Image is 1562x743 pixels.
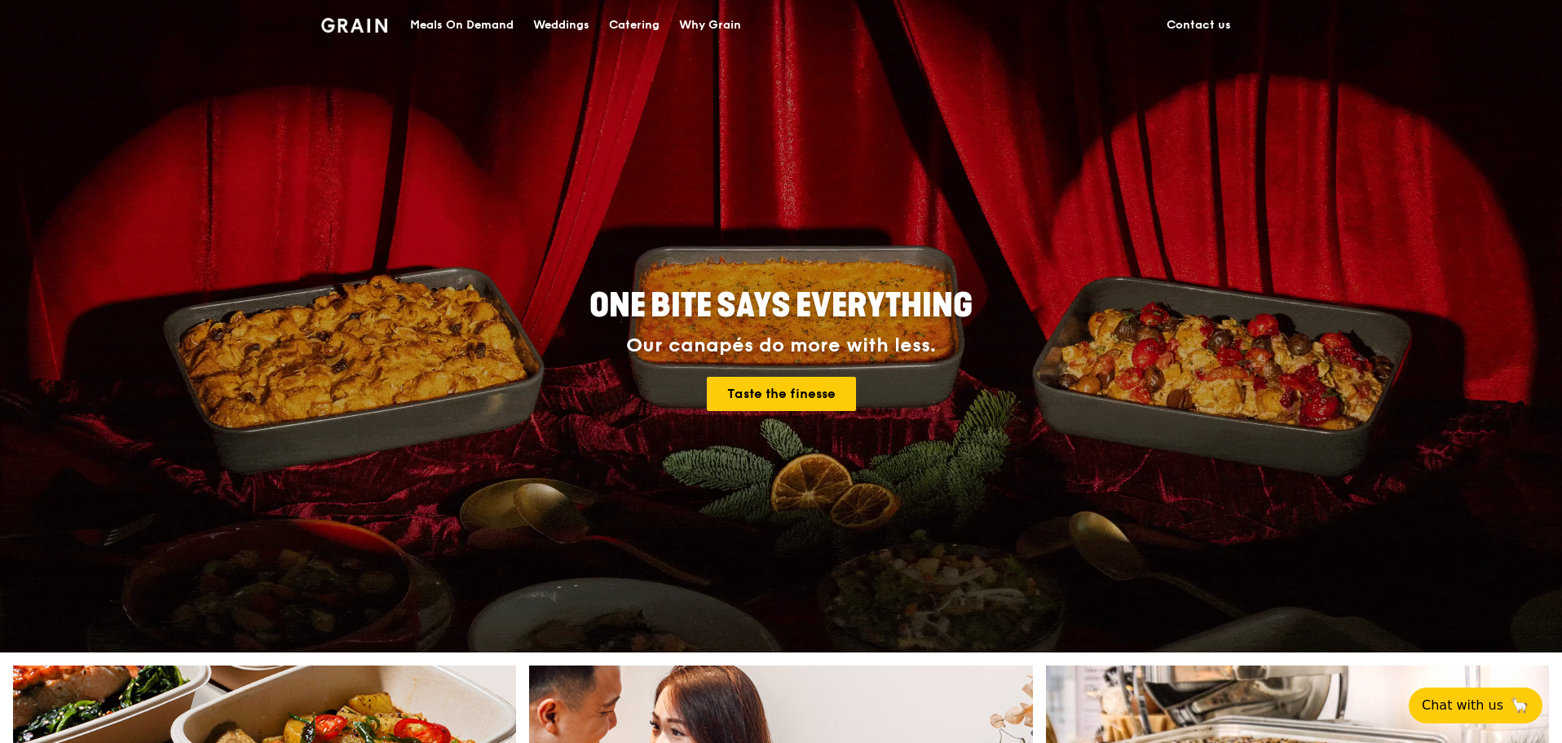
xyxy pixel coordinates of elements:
[523,1,599,50] a: Weddings
[1510,696,1529,715] span: 🦙
[707,377,856,411] a: Taste the finesse
[609,1,660,50] div: Catering
[679,1,741,50] div: Why Grain
[1409,688,1542,723] button: Chat with us🦙
[410,1,514,50] div: Meals On Demand
[488,334,1074,357] div: Our canapés do more with less.
[669,1,751,50] a: Why Grain
[589,286,973,325] span: ONE BITE SAYS EVERYTHING
[599,1,669,50] a: Catering
[1422,696,1503,715] span: Chat with us
[321,18,387,33] img: Grain
[1157,1,1241,50] a: Contact us
[533,1,589,50] div: Weddings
